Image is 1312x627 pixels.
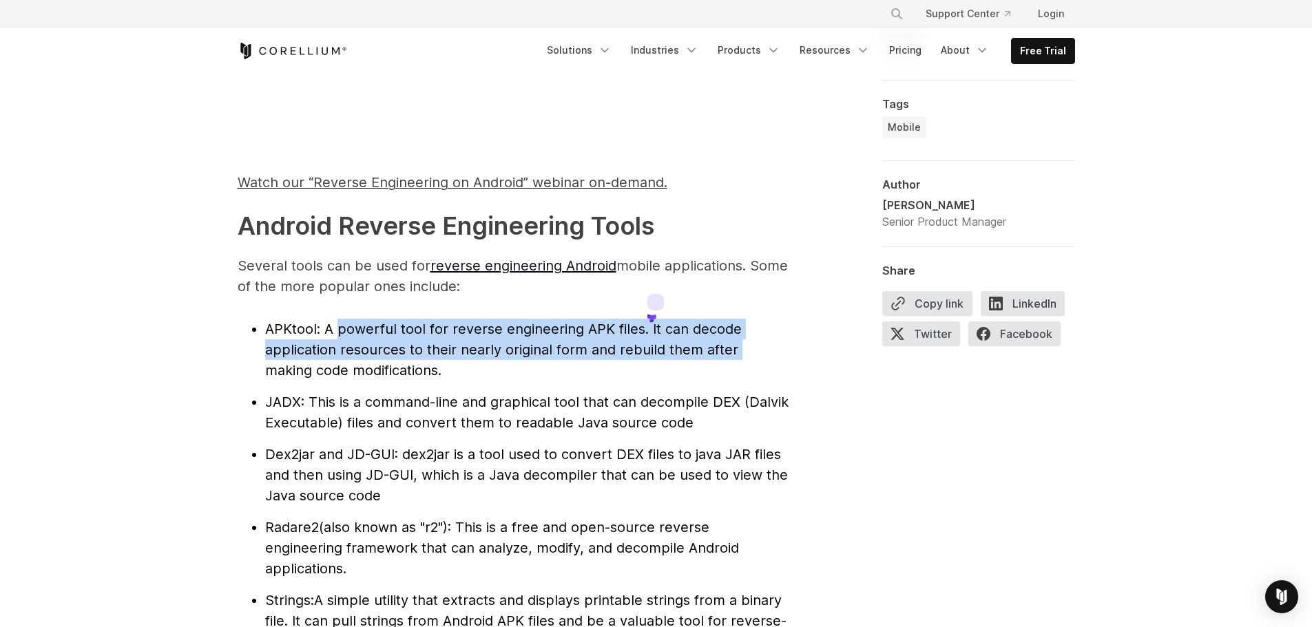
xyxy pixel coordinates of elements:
a: Support Center [915,1,1021,26]
div: Navigation Menu [539,38,1075,64]
a: Corellium Home [238,43,347,59]
a: Facebook [968,321,1069,352]
span: Mobile [888,120,921,134]
span: Watch our “Reverse Engineering on Android” webinar on-demand. [238,174,667,191]
span: Twitter [882,321,960,346]
div: Navigation Menu [873,1,1075,26]
a: Pricing [881,38,930,63]
a: Industries [623,38,707,63]
a: Solutions [539,38,620,63]
a: Login [1027,1,1075,26]
a: Free Trial [1012,39,1074,63]
span: : A powerful tool for reverse engineering APK files. It can decode application resources to their... [265,321,742,379]
a: LinkedIn [981,291,1073,321]
span: Radare2 [265,519,319,535]
a: Products [709,38,789,63]
a: Resources [791,38,878,63]
a: About [933,38,997,63]
span: LinkedIn [981,291,1065,316]
div: Share [882,264,1075,277]
span: Dex2jar and JD-GUI [265,446,395,463]
span: Facebook [968,321,1061,346]
div: [PERSON_NAME] [882,197,1006,213]
a: Watch our “Reverse Engineering on Android” webinar on-demand. [238,180,667,189]
div: Senior Product Manager [882,213,1006,230]
button: Copy link [882,291,972,316]
div: Tags [882,97,1075,111]
div: Open Intercom Messenger [1265,580,1298,613]
span: APKtool [265,321,317,337]
p: Several tools can be used for mobile applications. Some of the more popular ones include: [238,255,789,297]
span: Strings: [265,592,314,608]
strong: Android Reverse Engineering Tools [238,211,654,241]
span: : This is a command-line and graphical tool that can decompile DEX (Dalvik Executable) files and ... [265,394,789,431]
div: Author [882,178,1075,191]
a: reverse engineering Android [430,257,616,274]
button: Search [884,1,909,26]
a: Mobile [882,116,926,138]
span: : dex2jar is a tool used to convert DEX files to java JAR files and then using JD-GUI, which is a... [265,446,788,504]
a: Twitter [882,321,968,352]
span: (also known as "r2"): This is a free and open-source reverse engineering framework that can analy... [265,519,739,577]
span: JADX [265,394,301,410]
